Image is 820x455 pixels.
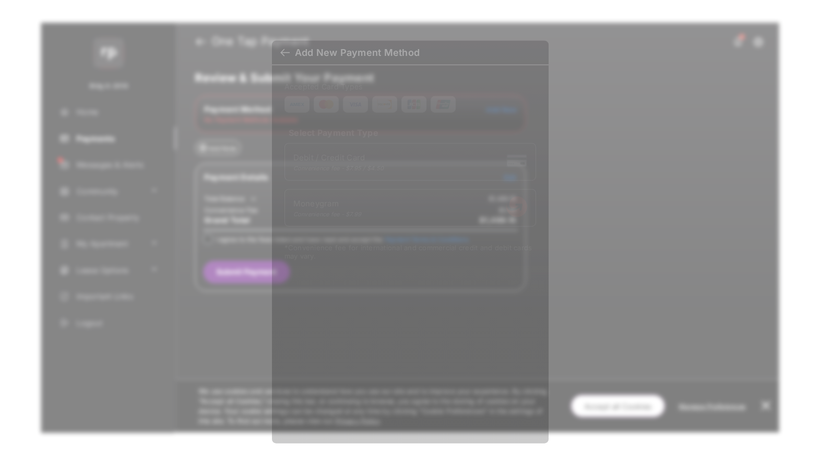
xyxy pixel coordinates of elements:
[293,164,384,171] div: Convenience fee - $7.95 / $4.50
[295,47,420,59] div: Add New Payment Method
[293,198,362,208] span: Moneygram
[284,243,536,262] div: * Convenience fee for international and commercial credit and debit cards may vary.
[284,82,367,91] span: Accepted Card Types
[293,152,384,162] span: Debit / Credit Card
[284,127,536,138] h4: Select Payment Type
[293,210,362,217] div: Convenience fee - $7.99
